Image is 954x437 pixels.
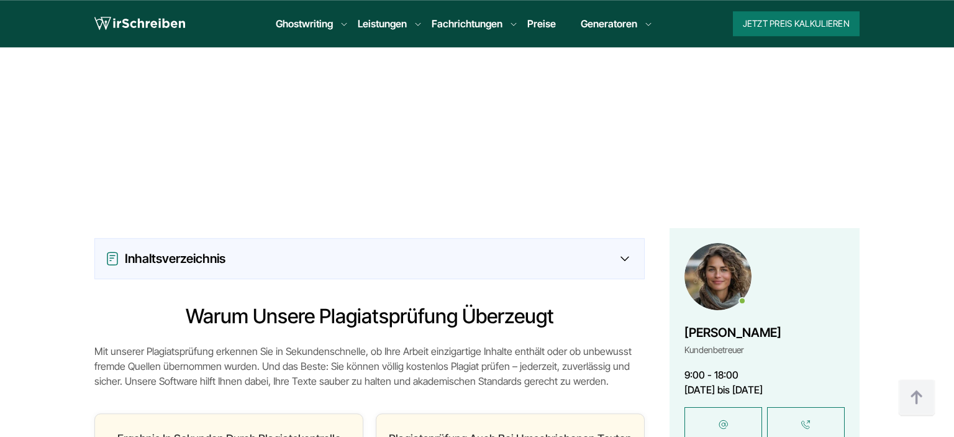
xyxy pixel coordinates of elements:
div: Inhaltsverzeichnis [105,249,634,269]
p: Mit unserer Plagiatsprüfung erkennen Sie in Sekundenschnelle, ob Ihre Arbeit einzigartige Inhalte... [94,344,645,389]
button: Jetzt Preis kalkulieren [733,11,860,36]
a: Leistungen [358,16,407,31]
div: [PERSON_NAME] [684,323,781,343]
h2: Warum unsere Plagiatsprüfung überzeugt [94,304,645,329]
div: [DATE] bis [DATE] [684,382,845,397]
a: Preise [527,17,556,30]
img: button top [898,379,935,416]
div: 9:00 - 18:00 [684,367,845,382]
a: Generatoren [581,16,637,31]
div: Kundenbetreuer [684,343,781,357]
a: Fachrichtungen [432,16,502,31]
img: logo wirschreiben [94,14,185,33]
img: Maria Kaufman [684,243,752,310]
a: Ghostwriting [276,16,333,31]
